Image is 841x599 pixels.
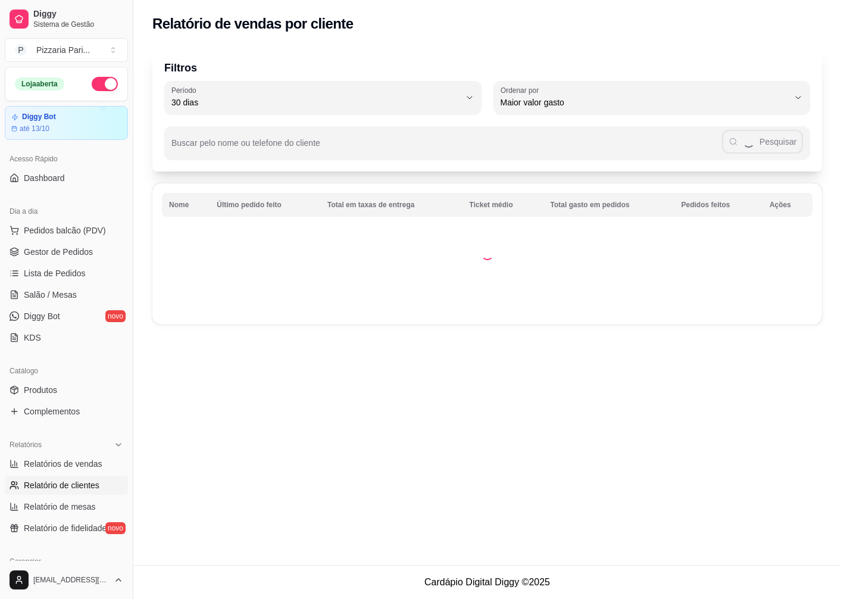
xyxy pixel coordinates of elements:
article: Diggy Bot [22,113,56,121]
span: Diggy Bot [24,310,60,322]
span: Relatório de fidelidade [24,522,107,534]
button: Pedidos balcão (PDV) [5,221,128,240]
span: Pedidos balcão (PDV) [24,224,106,236]
span: Relatórios de vendas [24,458,102,470]
a: Relatório de clientes [5,476,128,495]
a: Produtos [5,380,128,400]
div: Catálogo [5,361,128,380]
input: Buscar pelo nome ou telefone do cliente [171,142,722,154]
button: Período30 dias [164,81,482,114]
h2: Relatório de vendas por cliente [152,14,354,33]
span: Gestor de Pedidos [24,246,93,258]
span: Sistema de Gestão [33,20,123,29]
div: Gerenciar [5,552,128,571]
span: Produtos [24,384,57,396]
span: Relatórios [10,440,42,450]
a: Salão / Mesas [5,285,128,304]
div: Acesso Rápido [5,149,128,169]
a: Lista de Pedidos [5,264,128,283]
a: KDS [5,328,128,347]
span: Maior valor gasto [501,96,789,108]
span: Lista de Pedidos [24,267,86,279]
a: Relatórios de vendas [5,454,128,473]
a: Relatório de mesas [5,497,128,516]
label: Período [171,85,200,95]
div: Dia a dia [5,202,128,221]
span: [EMAIL_ADDRESS][DOMAIN_NAME] [33,575,109,585]
button: [EMAIL_ADDRESS][DOMAIN_NAME] [5,566,128,594]
div: Loja aberta [15,77,64,91]
a: Complementos [5,402,128,421]
label: Ordenar por [501,85,543,95]
span: Complementos [24,405,80,417]
span: 30 dias [171,96,460,108]
span: Relatório de mesas [24,501,96,513]
article: até 13/10 [20,124,49,133]
footer: Cardápio Digital Diggy © 2025 [133,565,841,599]
span: Dashboard [24,172,65,184]
span: Diggy [33,9,123,20]
span: Relatório de clientes [24,479,99,491]
a: DiggySistema de Gestão [5,5,128,33]
div: Pizzaria Pari ... [36,44,90,56]
button: Select a team [5,38,128,62]
a: Relatório de fidelidadenovo [5,519,128,538]
span: P [15,44,27,56]
span: Salão / Mesas [24,289,77,301]
a: Gestor de Pedidos [5,242,128,261]
div: Loading [482,248,493,260]
span: KDS [24,332,41,344]
p: Filtros [164,60,810,76]
button: Ordenar porMaior valor gasto [493,81,811,114]
a: Diggy Botaté 13/10 [5,106,128,140]
a: Diggy Botnovo [5,307,128,326]
a: Dashboard [5,169,128,188]
button: Alterar Status [92,77,118,91]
